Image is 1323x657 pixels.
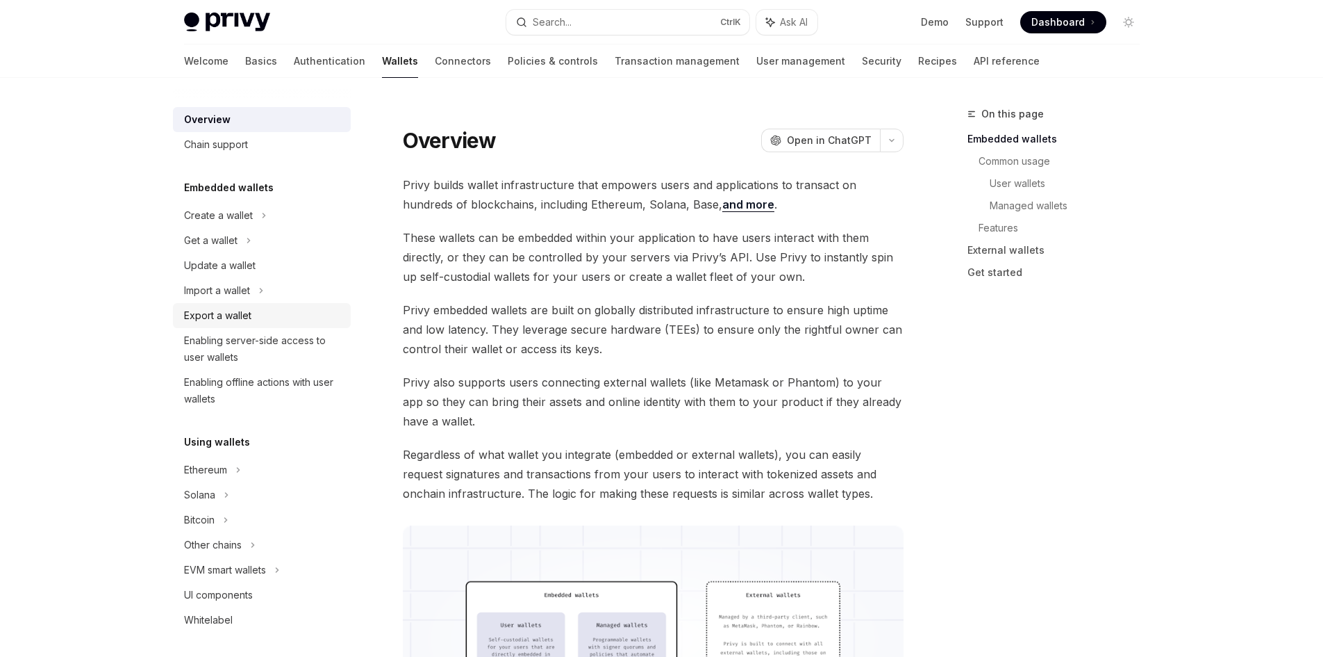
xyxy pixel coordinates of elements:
a: External wallets [967,239,1151,261]
a: Dashboard [1020,11,1106,33]
a: Whitelabel [173,608,351,633]
div: Import a wallet [184,282,250,299]
div: EVM smart wallets [184,562,266,578]
img: light logo [184,13,270,32]
div: Overview [184,111,231,128]
span: Privy builds wallet infrastructure that empowers users and applications to transact on hundreds o... [403,175,904,214]
div: Bitcoin [184,512,215,528]
span: Open in ChatGPT [787,133,872,147]
div: Other chains [184,537,242,553]
a: Enabling offline actions with user wallets [173,370,351,412]
a: Demo [921,15,949,29]
a: Transaction management [615,44,740,78]
div: Update a wallet [184,257,256,274]
div: Enabling server-side access to user wallets [184,332,342,366]
span: Regardless of what wallet you integrate (embedded or external wallets), you can easily request si... [403,445,904,503]
a: UI components [173,583,351,608]
a: Recipes [918,44,957,78]
h5: Using wallets [184,434,250,451]
div: Enabling offline actions with user wallets [184,374,342,407]
a: Embedded wallets [967,128,1151,150]
button: Ask AI [756,10,817,35]
div: Solana [184,487,215,503]
a: and more [722,197,774,212]
a: Authentication [294,44,365,78]
a: Features [979,217,1151,239]
div: Create a wallet [184,207,253,224]
div: Get a wallet [184,232,238,249]
a: Update a wallet [173,253,351,278]
a: User management [756,44,845,78]
div: Chain support [184,136,248,153]
a: Support [965,15,1004,29]
a: Get started [967,261,1151,284]
h5: Embedded wallets [184,179,274,196]
a: Basics [245,44,277,78]
a: Wallets [382,44,418,78]
a: Managed wallets [990,195,1151,217]
span: These wallets can be embedded within your application to have users interact with them directly, ... [403,228,904,286]
span: Dashboard [1031,15,1085,29]
div: UI components [184,587,253,603]
a: Policies & controls [508,44,598,78]
span: Ask AI [780,15,808,29]
div: Search... [533,14,572,31]
a: User wallets [990,172,1151,195]
a: Common usage [979,150,1151,172]
h1: Overview [403,128,497,153]
button: Open in ChatGPT [761,129,880,152]
span: Privy also supports users connecting external wallets (like Metamask or Phantom) to your app so t... [403,373,904,431]
a: Export a wallet [173,303,351,328]
a: Overview [173,107,351,132]
div: Export a wallet [184,307,251,324]
a: API reference [974,44,1040,78]
button: Search...CtrlK [506,10,749,35]
a: Connectors [435,44,491,78]
span: On this page [981,106,1044,122]
button: Toggle dark mode [1117,11,1140,33]
div: Ethereum [184,462,227,478]
span: Privy embedded wallets are built on globally distributed infrastructure to ensure high uptime and... [403,300,904,359]
div: Whitelabel [184,612,233,628]
a: Chain support [173,132,351,157]
a: Enabling server-side access to user wallets [173,328,351,370]
span: Ctrl K [720,17,741,28]
a: Welcome [184,44,228,78]
a: Security [862,44,901,78]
